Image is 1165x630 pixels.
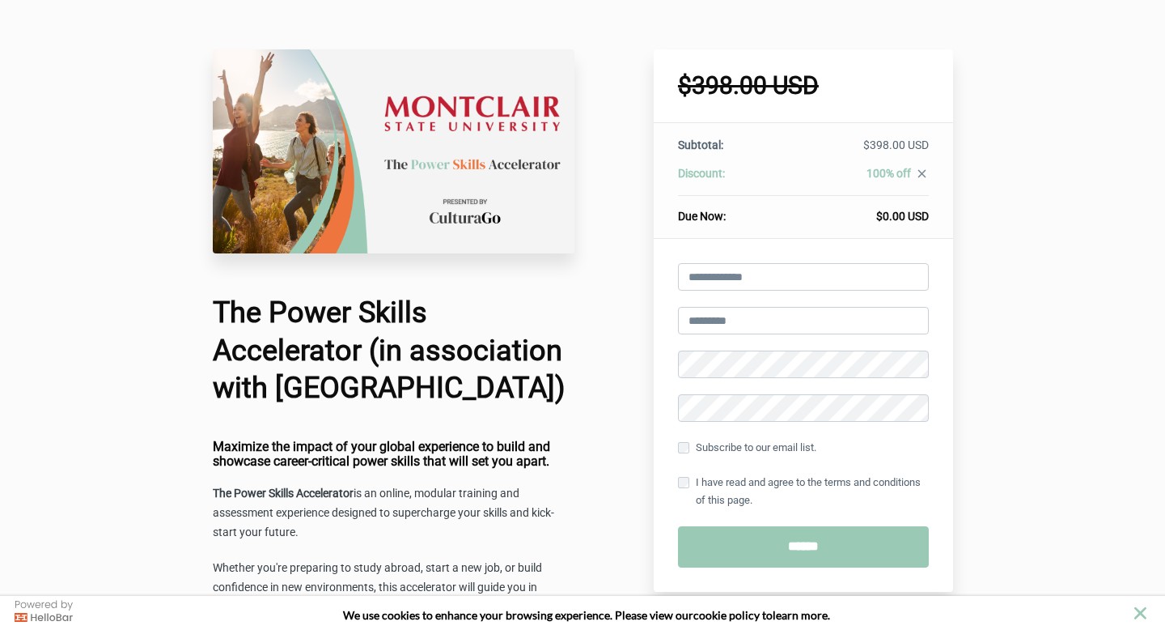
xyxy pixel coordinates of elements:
[693,608,760,622] a: cookie policy
[783,137,928,165] td: $398.00 USD
[213,559,575,617] p: Whether you're preparing to study abroad, start a new job, or build confidence in new environment...
[678,477,689,488] input: I have read and agree to the terms and conditions of this page.
[762,608,773,622] strong: to
[213,484,575,543] p: is an online, modular training and assessment experience designed to supercharge your skills and ...
[678,439,816,457] label: Subscribe to our email list.
[678,196,783,225] th: Due Now:
[343,608,693,622] span: We use cookies to enhance your browsing experience. Please view our
[915,167,929,181] i: close
[678,474,929,509] label: I have read and agree to the terms and conditions of this page.
[678,442,689,453] input: Subscribe to our email list.
[213,440,575,468] h4: Maximize the impact of your global experience to build and showcase career-critical power skills ...
[876,210,929,223] span: $0.00 USD
[678,138,723,151] span: Subtotal:
[678,74,929,98] h1: $398.00 USD
[213,49,575,253] img: 22c75da-26a4-67b4-fa6d-d7146dedb322_Montclair.png
[213,294,575,407] h1: The Power Skills Accelerator (in association with [GEOGRAPHIC_DATA])
[773,608,830,622] span: learn more.
[866,167,911,180] span: 100% off
[678,165,783,196] th: Discount:
[213,487,354,500] strong: The Power Skills Accelerator
[1130,603,1150,624] button: close
[911,167,929,185] a: close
